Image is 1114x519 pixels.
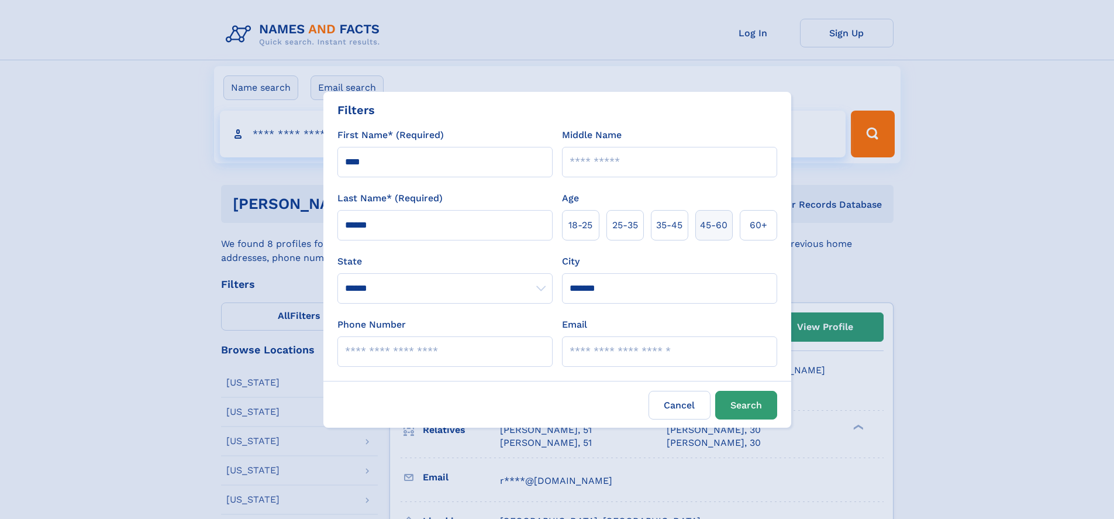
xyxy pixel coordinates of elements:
label: Email [562,318,587,332]
label: Phone Number [337,318,406,332]
label: Age [562,191,579,205]
span: 18‑25 [568,218,592,232]
span: 45‑60 [700,218,727,232]
label: First Name* (Required) [337,128,444,142]
div: Filters [337,101,375,119]
button: Search [715,391,777,420]
span: 35‑45 [656,218,682,232]
label: Middle Name [562,128,622,142]
span: 25‑35 [612,218,638,232]
label: Last Name* (Required) [337,191,443,205]
span: 60+ [750,218,767,232]
label: State [337,255,553,269]
label: Cancel [649,391,711,420]
label: City [562,255,580,269]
